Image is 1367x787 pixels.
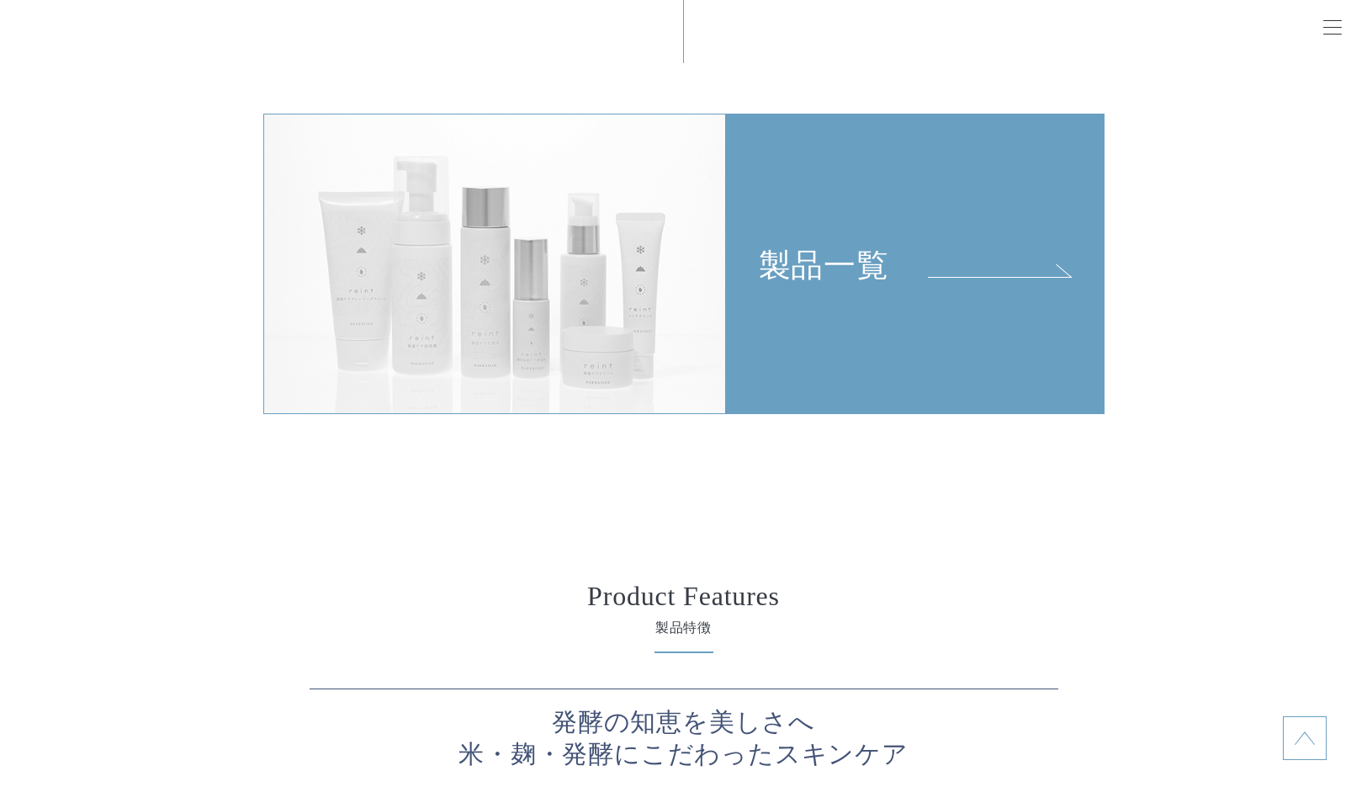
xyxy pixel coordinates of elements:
span: 製品特徴 [305,618,1062,638]
img: topに戻る [1295,728,1315,748]
div: 製品一覧 [727,114,1104,284]
a: 製品一覧 [726,114,1105,414]
h2: Product Features [305,582,1062,609]
img: 製品一覧 [263,114,726,414]
p: 発酵の知恵を美しさへ 米・麹・発酵にこだわったスキンケア [310,706,1058,770]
